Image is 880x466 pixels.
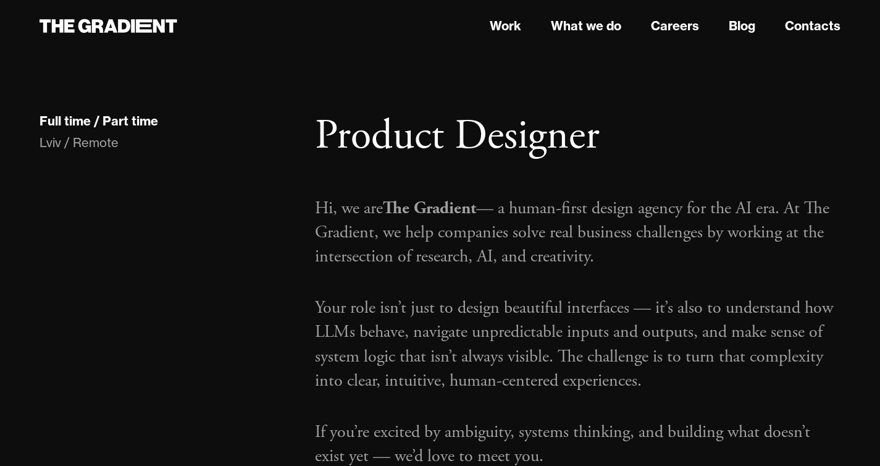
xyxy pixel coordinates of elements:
a: What we do [551,17,621,35]
h1: Product Designer [315,111,840,162]
a: Work [490,17,521,35]
div: Lviv / Remote [40,134,290,151]
p: Your role isn’t just to design beautiful interfaces — it’s also to understand how LLMs behave, na... [315,296,840,393]
strong: The Gradient [383,197,476,219]
div: Full time / Part time [40,113,158,129]
a: Contacts [785,17,840,35]
p: Hi, we are — a human-first design agency for the AI era. At The Gradient, we help companies solve... [315,197,840,269]
a: Careers [651,17,699,35]
a: Blog [729,17,755,35]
